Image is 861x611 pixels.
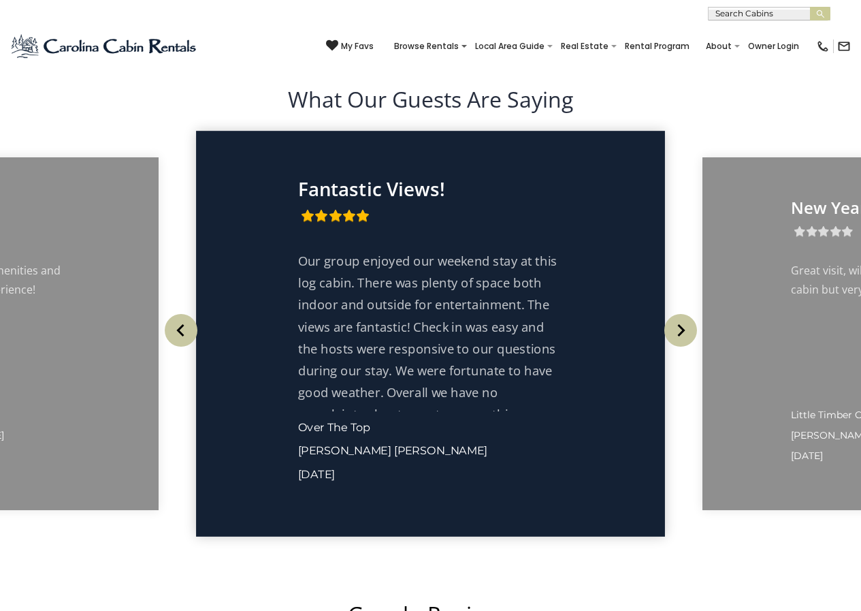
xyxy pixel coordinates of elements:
a: My Favs [326,40,374,53]
img: arrow [664,314,697,347]
a: Over The Top [298,420,370,434]
button: Next [658,300,702,361]
a: About [699,37,738,56]
img: arrow [165,314,197,347]
p: Fantastic Views! [298,178,564,200]
span: [PERSON_NAME] [394,443,487,458]
span: [PERSON_NAME] [298,443,391,458]
a: Rental Program [618,37,696,56]
span: [DATE] [298,467,335,481]
a: Browse Rentals [387,37,466,56]
p: Our group enjoyed our weekend stay at this log cabin. There was plenty of space both indoor and o... [298,250,564,448]
a: Real Estate [554,37,615,56]
button: Previous [159,300,203,361]
a: Owner Login [741,37,806,56]
img: phone-regular-black.png [816,40,830,53]
img: Blue-2.png [10,33,199,60]
a: Local Area Guide [468,37,551,56]
h2: What Our Guests Are Saying [34,84,827,115]
span: [DATE] [791,450,823,462]
img: mail-regular-black.png [837,40,851,53]
span: My Favs [341,40,374,52]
